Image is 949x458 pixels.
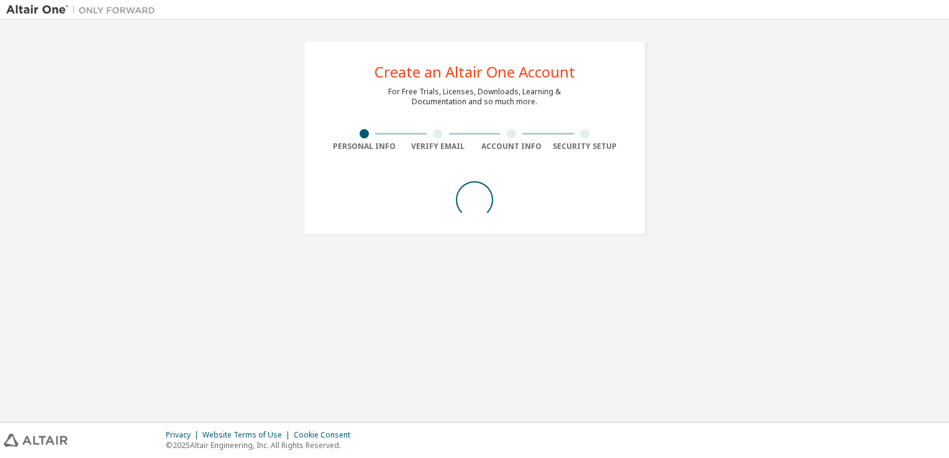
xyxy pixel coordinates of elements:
[474,141,548,151] div: Account Info
[166,440,358,451] p: © 2025 Altair Engineering, Inc. All Rights Reserved.
[401,141,475,151] div: Verify Email
[294,430,358,440] div: Cookie Consent
[375,65,575,79] div: Create an Altair One Account
[4,434,68,447] img: altair_logo.svg
[388,87,561,107] div: For Free Trials, Licenses, Downloads, Learning & Documentation and so much more.
[327,141,401,151] div: Personal Info
[548,141,622,151] div: Security Setup
[166,430,202,440] div: Privacy
[6,4,161,16] img: Altair One
[202,430,294,440] div: Website Terms of Use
